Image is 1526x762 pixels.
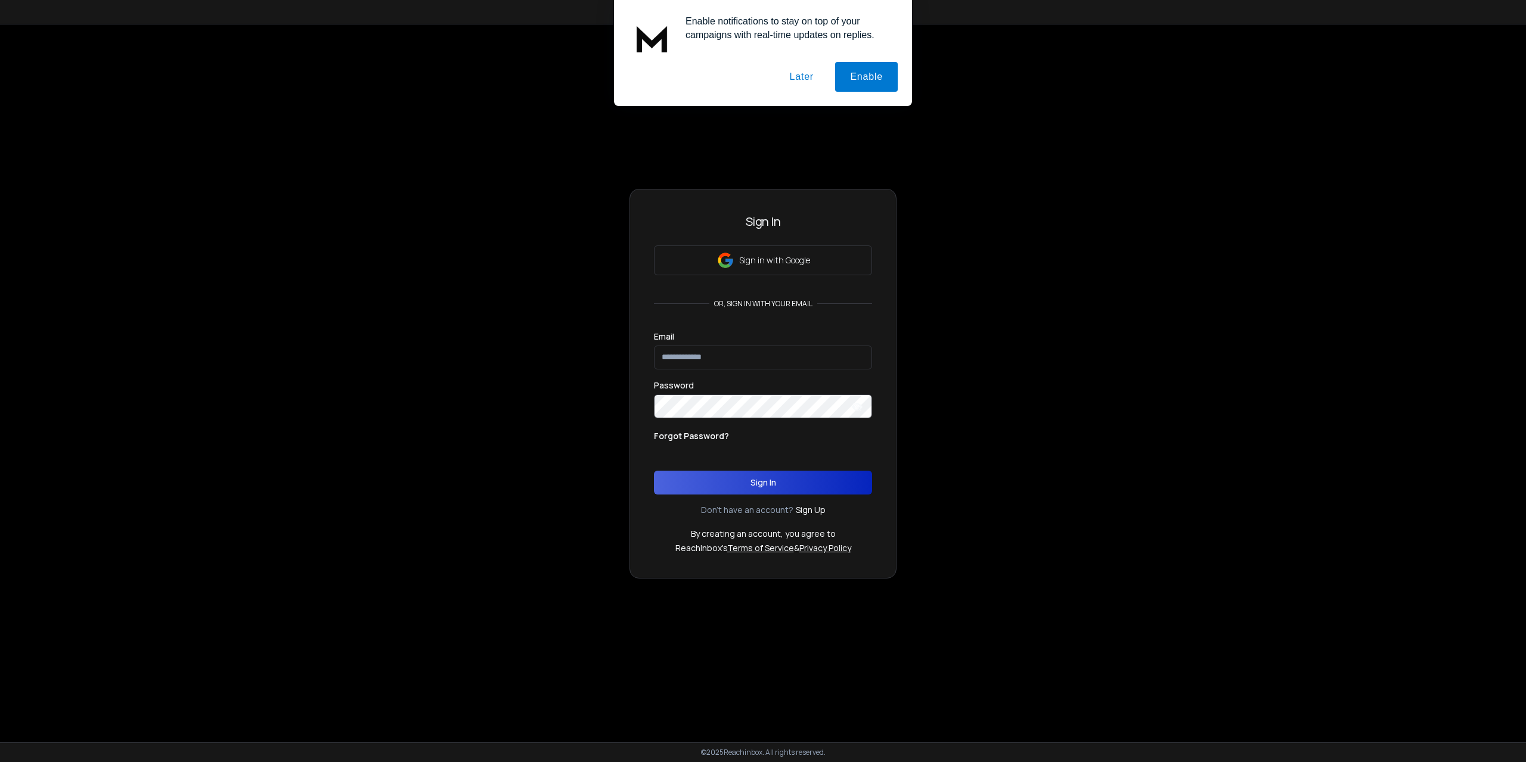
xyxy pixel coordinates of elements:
[701,748,826,757] p: © 2025 Reachinbox. All rights reserved.
[727,542,794,553] a: Terms of Service
[799,542,851,553] a: Privacy Policy
[654,213,872,230] h3: Sign In
[835,62,898,92] button: Enable
[709,299,817,309] p: or, sign in with your email
[628,14,676,62] img: notification icon
[654,430,729,442] p: Forgot Password?
[701,504,793,516] p: Don't have an account?
[654,245,872,275] button: Sign in with Google
[654,381,694,390] label: Password
[676,14,898,42] div: Enable notifications to stay on top of your campaigns with real-time updates on replies.
[796,504,826,516] a: Sign Up
[739,254,810,266] p: Sign in with Google
[691,528,836,540] p: By creating an account, you agree to
[675,542,851,554] p: ReachInbox's &
[774,62,828,92] button: Later
[654,332,674,341] label: Email
[654,471,872,494] button: Sign In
